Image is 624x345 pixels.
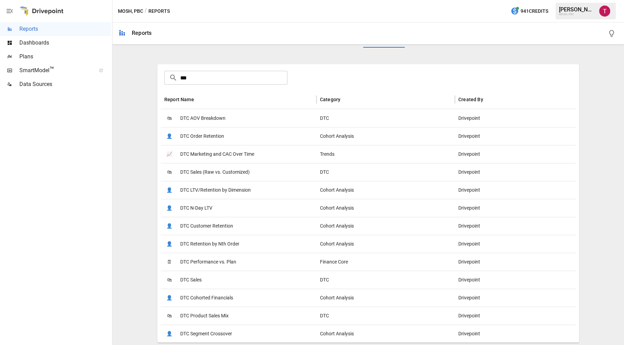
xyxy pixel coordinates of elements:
[316,199,455,217] div: Cohort Analysis
[316,253,455,271] div: Finance Core
[164,97,194,102] div: Report Name
[180,145,254,163] span: DTC Marketing and CAC Over Time
[164,185,175,195] span: 👤
[164,275,175,285] span: 🛍
[132,30,152,36] div: Reports
[508,5,551,18] button: 941Credits
[455,127,593,145] div: Drivepoint
[180,199,212,217] span: DTC N-Day LTV
[180,181,251,199] span: DTC LTV/Retention by Dimension
[19,80,111,88] span: Data Sources
[19,52,111,61] span: Plans
[164,203,175,213] span: 👤
[164,257,175,267] span: 🗓
[164,311,175,321] span: 🛍
[164,329,175,339] span: 👤
[180,163,250,181] span: DTC Sales (Raw vs. Customized)
[559,6,595,13] div: [PERSON_NAME]
[455,289,593,307] div: Drivepoint
[455,253,593,271] div: Drivepoint
[316,109,455,127] div: DTC
[599,6,610,17] img: Tanner Flitter
[455,181,593,199] div: Drivepoint
[19,66,91,75] span: SmartModel
[164,221,175,231] span: 👤
[19,39,111,47] span: Dashboards
[19,25,111,33] span: Reports
[455,145,593,163] div: Drivepoint
[316,127,455,145] div: Cohort Analysis
[559,13,595,16] div: MOSH, PBC
[49,65,54,74] span: ™
[595,1,614,21] button: Tanner Flitter
[180,217,233,235] span: DTC Customer Retention
[164,149,175,160] span: 📈
[164,167,175,178] span: 🛍
[180,307,229,325] span: DTC Product Sales Mix
[164,113,175,124] span: 🛍
[164,293,175,303] span: 👤
[316,289,455,307] div: Cohort Analysis
[316,325,455,343] div: Cohort Analysis
[118,7,143,16] button: MOSH, PBC
[180,289,233,307] span: DTC Cohorted Financials
[455,307,593,325] div: Drivepoint
[455,235,593,253] div: Drivepoint
[341,95,351,104] button: Sort
[455,325,593,343] div: Drivepoint
[316,271,455,289] div: DTC
[316,217,455,235] div: Cohort Analysis
[180,325,232,343] span: DTC Segment Crossover
[521,7,548,16] span: 941 Credits
[180,235,239,253] span: DTC Retention by Nth Order
[320,97,340,102] div: Category
[458,97,483,102] div: Created By
[316,163,455,181] div: DTC
[180,109,226,127] span: DTC AOV Breakdown
[316,235,455,253] div: Cohort Analysis
[455,217,593,235] div: Drivepoint
[195,95,204,104] button: Sort
[455,271,593,289] div: Drivepoint
[164,239,175,249] span: 👤
[180,127,224,145] span: DTC Order Retention
[316,307,455,325] div: DTC
[455,163,593,181] div: Drivepoint
[145,7,147,16] div: /
[316,181,455,199] div: Cohort Analysis
[180,271,202,289] span: DTC Sales
[455,109,593,127] div: Drivepoint
[164,131,175,142] span: 👤
[180,253,236,271] span: DTC Performance vs. Plan
[484,95,494,104] button: Sort
[455,199,593,217] div: Drivepoint
[316,145,455,163] div: Trends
